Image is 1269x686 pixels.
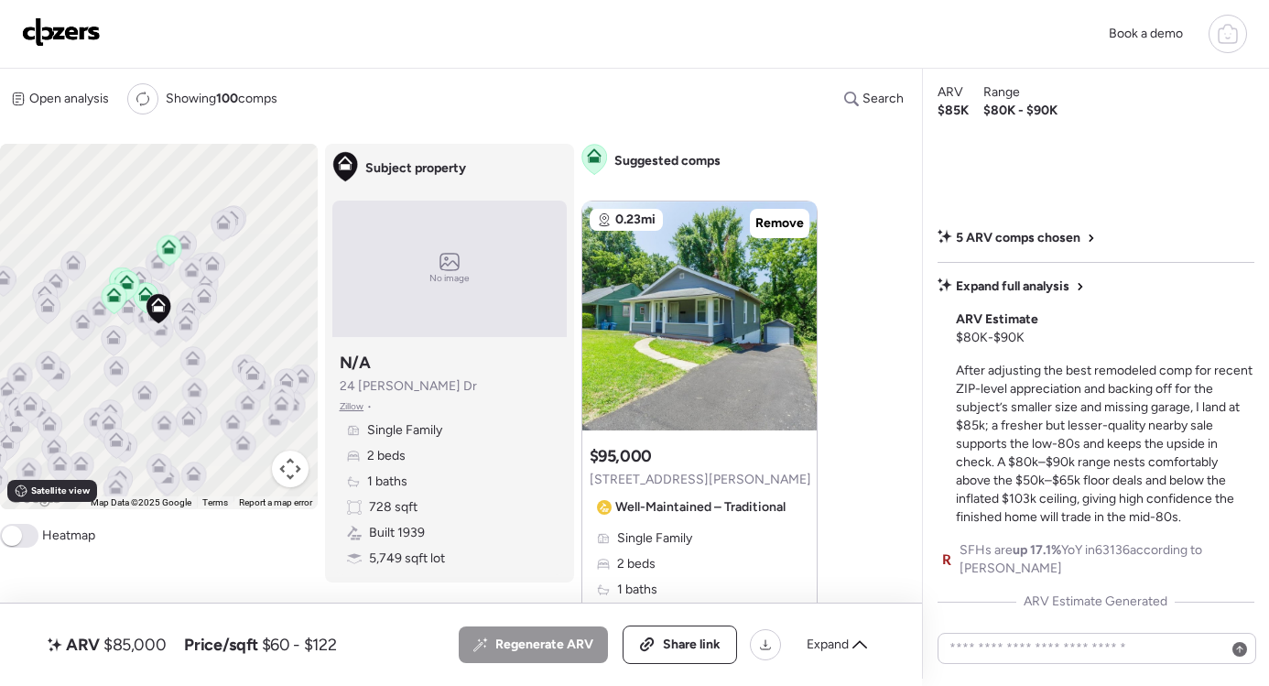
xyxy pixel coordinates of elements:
span: Map Data ©2025 Google [91,497,191,507]
span: 5 ARV comps chosen [956,229,1080,247]
h3: N/A [340,352,371,374]
span: Book a demo [1109,26,1183,41]
span: Open analysis [29,90,109,108]
span: Single Family [367,421,442,440]
img: Google [5,485,65,509]
img: Logo [22,17,101,47]
span: Search [862,90,904,108]
span: 1 baths [367,473,407,491]
span: $80K - $90K [983,102,1057,120]
span: Range [983,83,1020,102]
span: Expand [807,636,849,654]
span: Re-run report [103,119,182,137]
span: Share link [663,636,721,654]
span: Regenerate ARV [495,636,593,654]
span: After adjusting the best remodeled comp for recent ZIP-level appreciation and backing off for the... [956,363,1253,525]
span: Zillow [340,399,364,414]
span: $85,000 [103,634,166,656]
span: Subject property [365,159,466,178]
span: Remove [755,214,804,233]
span: 100 [216,91,238,106]
span: Satellite view [31,484,90,498]
span: Price/sqft [184,634,257,656]
span: $80K - $90K [956,329,1025,347]
span: ARV [66,634,100,656]
span: ARV [938,83,963,102]
a: Open this area in Google Maps (opens a new window) [5,485,65,509]
span: 24 [PERSON_NAME] Dr [340,377,477,396]
span: 0.23mi [615,211,656,229]
span: Expand full analysis [956,278,1069,296]
span: [STREET_ADDRESS][PERSON_NAME] [590,471,811,489]
span: Single Family [617,529,692,548]
span: Well-Maintained – Traditional [615,498,786,517]
span: 2 beds [367,447,406,465]
span: Showing comps [166,90,277,108]
span: ARV Estimate Generated [1024,593,1167,611]
span: 2 beds [617,555,656,573]
span: 1 baths [617,581,657,599]
span: $85K [938,102,969,120]
span: up 17.1% [1013,542,1061,558]
span: No image [429,271,470,286]
button: Map camera controls [272,451,309,487]
span: 728 sqft [369,498,418,517]
span: • [367,399,372,414]
span: 5,749 sqft lot [369,550,445,568]
span: SFHs are YoY in 63136 according to [PERSON_NAME] [960,541,1254,578]
a: Terms [202,497,228,507]
span: Suggested comps [614,152,721,170]
a: Report a map error [239,497,312,507]
h3: $95,000 [590,445,652,467]
span: Heatmap [42,527,95,545]
span: Built 1939 [369,524,425,542]
span: ARV Estimate [956,310,1038,329]
span: $60 - $122 [262,634,336,656]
